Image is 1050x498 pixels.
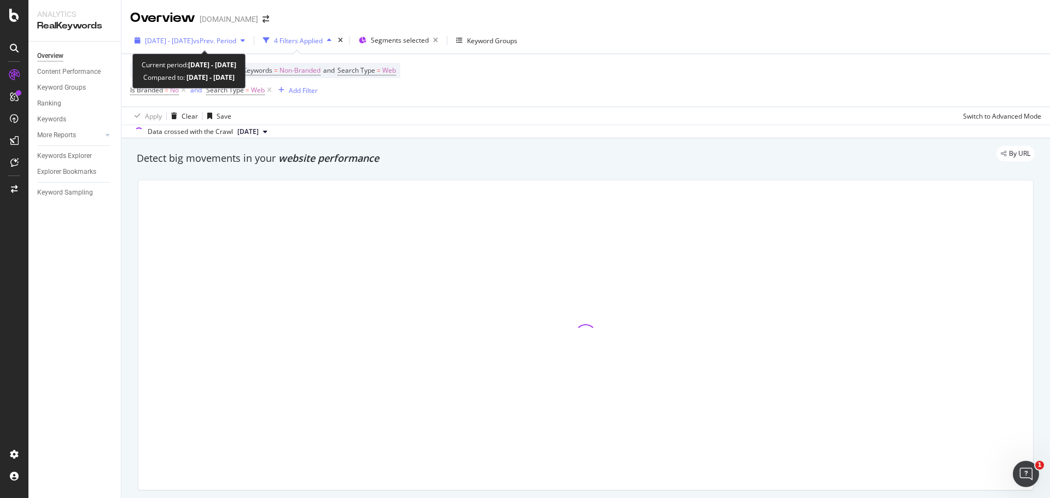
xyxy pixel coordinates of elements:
div: 4 Filters Applied [274,36,323,45]
div: RealKeywords [37,20,112,32]
iframe: Intercom live chat [1013,461,1039,487]
a: Keyword Sampling [37,187,113,198]
div: Overview [37,50,63,62]
span: Is Branded [130,85,163,95]
div: Ranking [37,98,61,109]
span: Web [382,63,396,78]
a: Ranking [37,98,113,109]
div: Keywords [37,114,66,125]
span: 2025 Sep. 28th [237,127,259,137]
button: Keyword Groups [452,32,522,49]
a: Explorer Bookmarks [37,166,113,178]
button: Save [203,107,231,125]
a: Keywords [37,114,113,125]
div: times [336,35,345,46]
span: = [377,66,381,75]
a: Keywords Explorer [37,150,113,162]
span: Keywords [243,66,272,75]
button: [DATE] [233,125,272,138]
div: Content Performance [37,66,101,78]
span: = [246,85,249,95]
span: Web [251,83,265,98]
div: Switch to Advanced Mode [963,112,1041,121]
span: Search Type [337,66,375,75]
b: [DATE] - [DATE] [188,60,236,69]
div: Current period: [142,58,236,71]
span: vs Prev. Period [193,36,236,45]
a: Overview [37,50,113,62]
span: = [274,66,278,75]
div: legacy label [996,146,1035,161]
span: [DATE] - [DATE] [145,36,193,45]
div: [DOMAIN_NAME] [200,14,258,25]
button: Switch to Advanced Mode [959,107,1041,125]
div: Keyword Groups [37,82,86,93]
b: [DATE] - [DATE] [185,73,235,82]
a: Keyword Groups [37,82,113,93]
div: Save [217,112,231,121]
span: = [165,85,168,95]
span: and [323,66,335,75]
span: Segments selected [371,36,429,45]
div: Keywords Explorer [37,150,92,162]
button: Apply [130,107,162,125]
span: Search Type [206,85,244,95]
button: Segments selected [354,32,442,49]
div: Keyword Sampling [37,187,93,198]
div: Clear [182,112,198,121]
button: 4 Filters Applied [259,32,336,49]
span: By URL [1009,150,1030,157]
div: Add Filter [289,86,318,95]
button: Clear [167,107,198,125]
a: More Reports [37,130,102,141]
div: Keyword Groups [467,36,517,45]
button: [DATE] - [DATE]vsPrev. Period [130,32,249,49]
span: No [170,83,179,98]
div: Analytics [37,9,112,20]
div: Explorer Bookmarks [37,166,96,178]
span: Non-Branded [279,63,320,78]
button: Add Filter [274,84,318,97]
div: Compared to: [143,71,235,84]
div: Apply [145,112,162,121]
div: arrow-right-arrow-left [262,15,269,23]
span: 1 [1035,461,1044,470]
a: Content Performance [37,66,113,78]
div: Data crossed with the Crawl [148,127,233,137]
div: More Reports [37,130,76,141]
div: Overview [130,9,195,27]
button: and [190,85,202,95]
